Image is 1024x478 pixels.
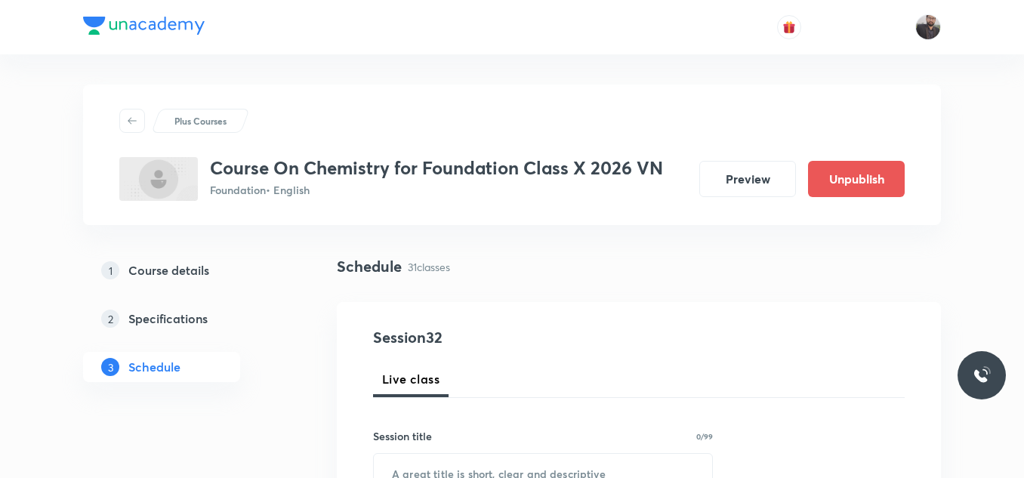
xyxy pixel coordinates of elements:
[808,161,905,197] button: Unpublish
[83,255,288,285] a: 1Course details
[373,326,649,349] h4: Session 32
[119,157,198,201] img: 3C5466AC-C0B1-4CEA-8FFF-667ECD6A74C9_plus.png
[373,428,432,444] h6: Session title
[777,15,801,39] button: avatar
[696,433,713,440] p: 0/99
[699,161,796,197] button: Preview
[337,255,402,278] h4: Schedule
[210,157,663,179] h3: Course On Chemistry for Foundation Class X 2026 VN
[83,17,205,35] img: Company Logo
[101,261,119,279] p: 1
[915,14,941,40] img: Vishal Choudhary
[382,370,440,388] span: Live class
[128,261,209,279] h5: Course details
[128,310,208,328] h5: Specifications
[83,17,205,39] a: Company Logo
[973,366,991,384] img: ttu
[174,114,227,128] p: Plus Courses
[101,310,119,328] p: 2
[101,358,119,376] p: 3
[210,182,663,198] p: Foundation • English
[128,358,180,376] h5: Schedule
[782,20,796,34] img: avatar
[408,259,450,275] p: 31 classes
[83,304,288,334] a: 2Specifications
